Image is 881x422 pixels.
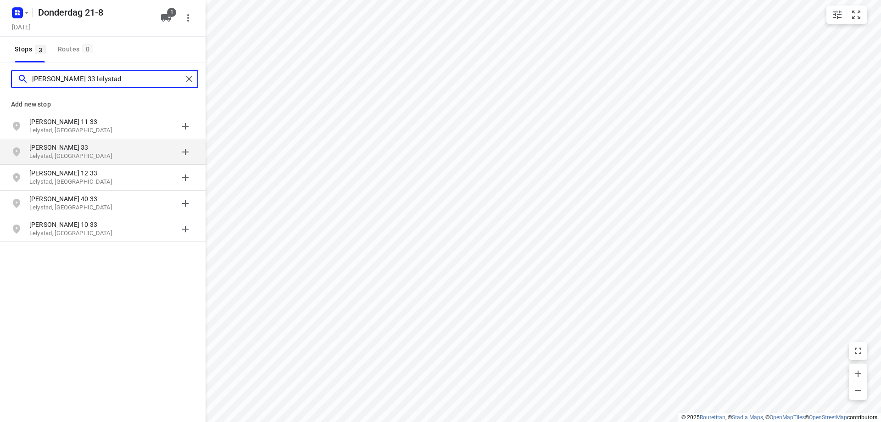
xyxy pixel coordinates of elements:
p: Add new stop [11,99,195,110]
a: OpenStreetMap [809,414,847,421]
button: Map settings [828,6,847,24]
div: Routes [58,44,96,55]
span: 0 [82,44,93,53]
button: 1 [157,9,175,27]
p: Lelystad, [GEOGRAPHIC_DATA] [29,126,114,135]
a: OpenMapTiles [769,414,805,421]
p: [PERSON_NAME] 33 [29,143,114,152]
button: More [179,9,197,27]
p: [PERSON_NAME] 11 33 [29,117,114,126]
p: [PERSON_NAME] 12 33 [29,169,114,178]
p: [PERSON_NAME] 40 33 [29,194,114,203]
a: Stadia Maps [732,414,763,421]
li: © 2025 , © , © © contributors [681,414,877,421]
a: Routetitan [700,414,725,421]
p: Lelystad, [GEOGRAPHIC_DATA] [29,229,114,238]
span: Stops [15,44,49,55]
p: Lelystad, [GEOGRAPHIC_DATA] [29,203,114,212]
h5: Project date [8,22,34,32]
button: Fit zoom [847,6,865,24]
span: 3 [35,45,46,54]
input: Add or search stops [32,72,182,86]
p: [PERSON_NAME] 10 33 [29,220,114,229]
h5: Rename [34,5,153,20]
p: Lelystad, [GEOGRAPHIC_DATA] [29,178,114,186]
div: small contained button group [826,6,867,24]
p: Lelystad, [GEOGRAPHIC_DATA] [29,152,114,161]
span: 1 [167,8,176,17]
